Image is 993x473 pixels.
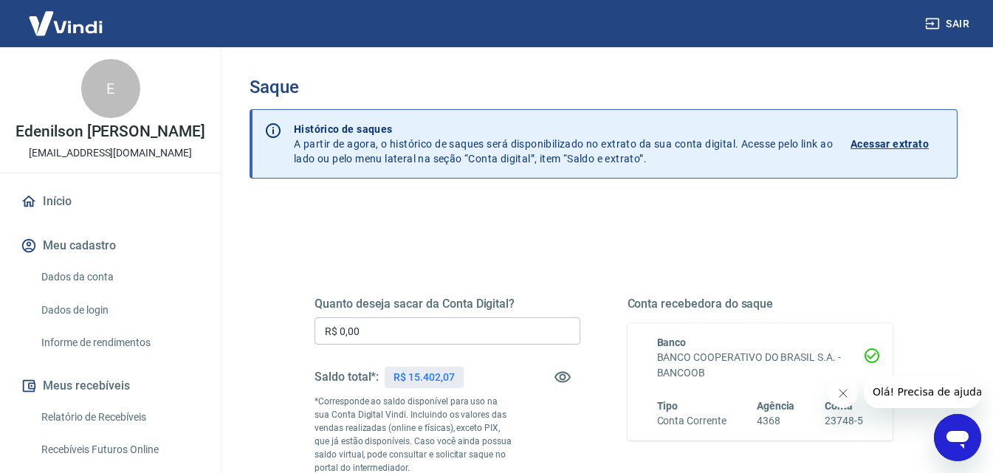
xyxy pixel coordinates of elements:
span: Tipo [657,400,678,412]
a: Dados de login [35,295,203,325]
span: Agência [757,400,795,412]
h5: Saldo total*: [315,370,379,384]
p: R$ 15.402,07 [394,370,454,385]
img: Vindi [18,1,114,46]
button: Meu cadastro [18,229,203,262]
a: Relatório de Recebíveis [35,402,203,432]
iframe: Fechar mensagem [828,379,858,408]
iframe: Botão para abrir a janela de mensagens [934,414,981,461]
p: Acessar extrato [851,137,929,151]
h3: Saque [250,77,958,97]
p: Edenilson [PERSON_NAME] [16,124,205,139]
button: Sair [922,10,975,38]
a: Dados da conta [35,262,203,292]
h6: 4368 [757,413,795,429]
span: Olá! Precisa de ajuda? [9,10,124,22]
h5: Conta recebedora do saque [628,297,893,311]
a: Recebíveis Futuros Online [35,435,203,465]
p: [EMAIL_ADDRESS][DOMAIN_NAME] [29,145,192,161]
button: Meus recebíveis [18,370,203,402]
div: E [81,59,140,118]
span: Banco [657,336,687,348]
span: Conta [825,400,853,412]
p: Histórico de saques [294,122,833,137]
iframe: Mensagem da empresa [864,376,981,408]
h6: 23748-5 [825,413,863,429]
a: Informe de rendimentos [35,328,203,358]
h6: Conta Corrente [657,413,726,429]
a: Acessar extrato [851,122,945,166]
p: A partir de agora, o histórico de saques será disponibilizado no extrato da sua conta digital. Ac... [294,122,833,166]
h6: BANCO COOPERATIVO DO BRASIL S.A. - BANCOOB [657,350,864,381]
h5: Quanto deseja sacar da Conta Digital? [315,297,580,311]
a: Início [18,185,203,218]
